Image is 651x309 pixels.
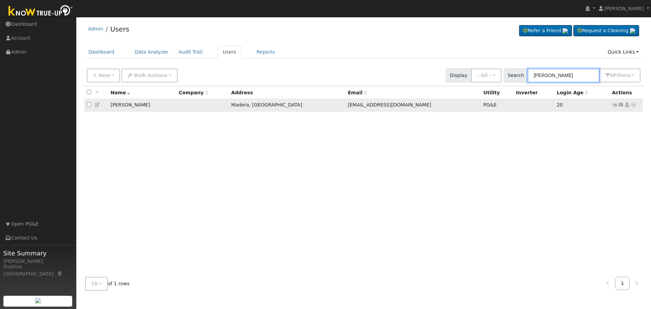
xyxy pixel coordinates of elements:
a: thelatestone@currently.com [618,101,624,109]
a: Users [110,25,129,33]
img: retrieve [35,298,41,303]
a: Quick Links [603,46,644,58]
div: [PERSON_NAME] [3,258,73,265]
span: Filter [613,73,631,78]
div: Inverter [516,89,552,96]
td: Madera, [GEOGRAPHIC_DATA] [229,99,346,112]
span: Company name [179,90,208,95]
span: [PERSON_NAME] [604,6,644,11]
span: Email [348,90,367,95]
a: Reports [252,46,280,58]
a: Dashboard [83,46,120,58]
a: 1 [615,277,630,290]
button: 0Filters [599,69,640,82]
span: Name [111,90,131,95]
span: Display [446,69,471,82]
a: Refer a Friend [519,25,572,37]
span: Days since last login [557,90,588,95]
button: - All - [471,69,501,82]
td: [PERSON_NAME] [108,99,176,112]
a: Request a Cleaning [573,25,639,37]
a: Login As [624,102,630,108]
span: 10 [91,281,98,286]
button: Bulk Actions [121,69,177,82]
a: Data Analyzer [130,46,174,58]
span: 08/06/2025 6:45:58 AM [557,102,563,108]
span: Site Summary [3,249,73,258]
span: of 1 rows [85,277,130,291]
div: Address [231,89,343,96]
span: New [98,73,110,78]
a: Edit User [95,102,101,108]
a: Users [218,46,241,58]
img: retrieve [630,28,635,34]
span: Bulk Actions [134,73,167,78]
a: Admin [88,26,103,32]
button: New [87,69,120,82]
div: Actions [612,89,640,96]
button: 10 [85,277,108,291]
a: Map [57,271,63,276]
span: PG&E [484,102,497,108]
img: retrieve [563,28,568,34]
img: Know True-Up [5,4,76,19]
a: Show Graph [612,102,618,108]
a: Other actions [630,101,636,109]
div: Gustine, [GEOGRAPHIC_DATA] [3,263,73,277]
input: Search [528,69,599,82]
span: [EMAIL_ADDRESS][DOMAIN_NAME] [348,102,431,108]
span: Search [504,69,528,82]
span: s [628,73,630,78]
a: Audit Trail [174,46,208,58]
div: Utility [484,89,511,96]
